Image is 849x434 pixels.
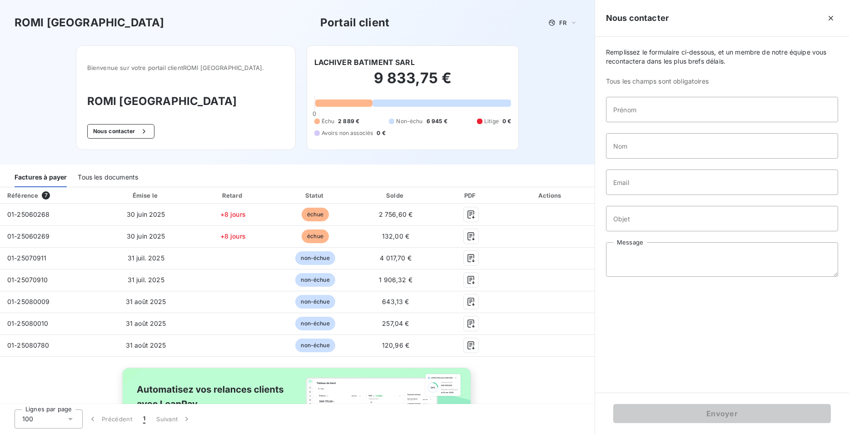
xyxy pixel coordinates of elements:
[220,232,246,240] span: +8 jours
[295,273,335,287] span: non-échue
[320,15,389,31] h3: Portail client
[606,12,669,25] h5: Nous contacter
[87,64,284,71] span: Bienvenue sur votre portail client ROMI [GEOGRAPHIC_DATA] .
[138,409,151,429] button: 1
[128,276,164,284] span: 31 juil. 2025
[7,298,50,305] span: 01-25080009
[377,129,385,137] span: 0 €
[559,19,566,26] span: FR
[606,133,838,159] input: placeholder
[382,298,409,305] span: 643,13 €
[382,232,409,240] span: 132,00 €
[358,191,434,200] div: Solde
[613,404,831,423] button: Envoyer
[322,117,335,125] span: Échu
[606,97,838,122] input: placeholder
[7,192,38,199] div: Référence
[7,254,47,262] span: 01-25070911
[338,117,359,125] span: 2 889 €
[314,69,511,96] h2: 9 833,75 €
[606,77,838,86] span: Tous les champs sont obligatoires
[78,168,138,187] div: Tous les documents
[126,298,166,305] span: 31 août 2025
[102,191,189,200] div: Émise le
[7,232,50,240] span: 01-25060269
[302,229,329,243] span: échue
[7,319,49,327] span: 01-25080010
[277,191,354,200] div: Statut
[382,341,409,349] span: 120,96 €
[379,210,413,218] span: 2 756,60 €
[502,117,511,125] span: 0 €
[606,170,838,195] input: placeholder
[606,206,838,231] input: placeholder
[128,254,164,262] span: 31 juil. 2025
[127,232,165,240] span: 30 juin 2025
[427,117,447,125] span: 6 945 €
[382,319,409,327] span: 257,04 €
[22,414,33,424] span: 100
[127,210,165,218] span: 30 juin 2025
[87,93,284,110] h3: ROMI [GEOGRAPHIC_DATA]
[606,48,838,66] span: Remplissez le formulaire ci-dessous, et un membre de notre équipe vous recontactera dans les plus...
[508,191,593,200] div: Actions
[7,210,50,218] span: 01-25060268
[126,319,166,327] span: 31 août 2025
[42,191,50,200] span: 7
[87,124,154,139] button: Nous contacter
[484,117,499,125] span: Litige
[396,117,422,125] span: Non-échu
[295,339,335,352] span: non-échue
[302,208,329,221] span: échue
[126,341,166,349] span: 31 août 2025
[143,414,145,424] span: 1
[15,168,67,187] div: Factures à payer
[322,129,373,137] span: Avoirs non associés
[151,409,197,429] button: Suivant
[314,57,415,68] h6: LACHIVER BATIMENT SARL
[379,276,412,284] span: 1 906,32 €
[15,15,164,31] h3: ROMI [GEOGRAPHIC_DATA]
[7,341,50,349] span: 01-25080780
[83,409,138,429] button: Précédent
[295,251,335,265] span: non-échue
[380,254,412,262] span: 4 017,70 €
[295,295,335,309] span: non-échue
[313,110,316,117] span: 0
[295,317,335,330] span: non-échue
[193,191,273,200] div: Retard
[220,210,246,218] span: +8 jours
[7,276,48,284] span: 01-25070910
[437,191,505,200] div: PDF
